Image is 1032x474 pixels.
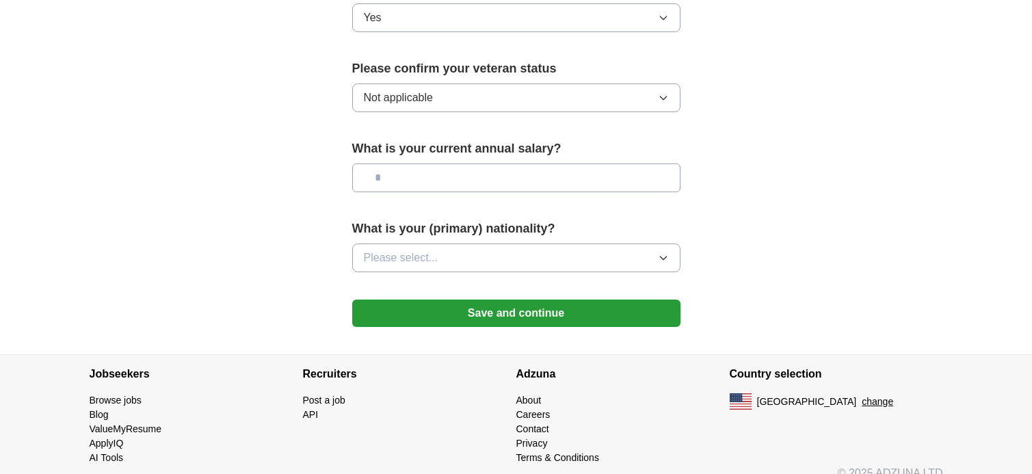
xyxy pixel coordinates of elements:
[364,250,438,266] span: Please select...
[303,409,319,420] a: API
[90,438,124,449] a: ApplyIQ
[516,395,542,406] a: About
[516,438,548,449] a: Privacy
[730,355,943,393] h4: Country selection
[516,423,549,434] a: Contact
[352,83,680,112] button: Not applicable
[352,243,680,272] button: Please select...
[352,300,680,327] button: Save and continue
[730,393,752,410] img: US flag
[757,395,857,409] span: [GEOGRAPHIC_DATA]
[90,452,124,463] a: AI Tools
[516,452,599,463] a: Terms & Conditions
[516,409,551,420] a: Careers
[352,220,680,238] label: What is your (primary) nationality?
[303,395,345,406] a: Post a job
[90,395,142,406] a: Browse jobs
[352,60,680,78] label: Please confirm your veteran status
[364,10,382,26] span: Yes
[90,423,162,434] a: ValueMyResume
[90,409,109,420] a: Blog
[862,395,893,409] button: change
[364,90,433,106] span: Not applicable
[352,3,680,32] button: Yes
[352,140,680,158] label: What is your current annual salary?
